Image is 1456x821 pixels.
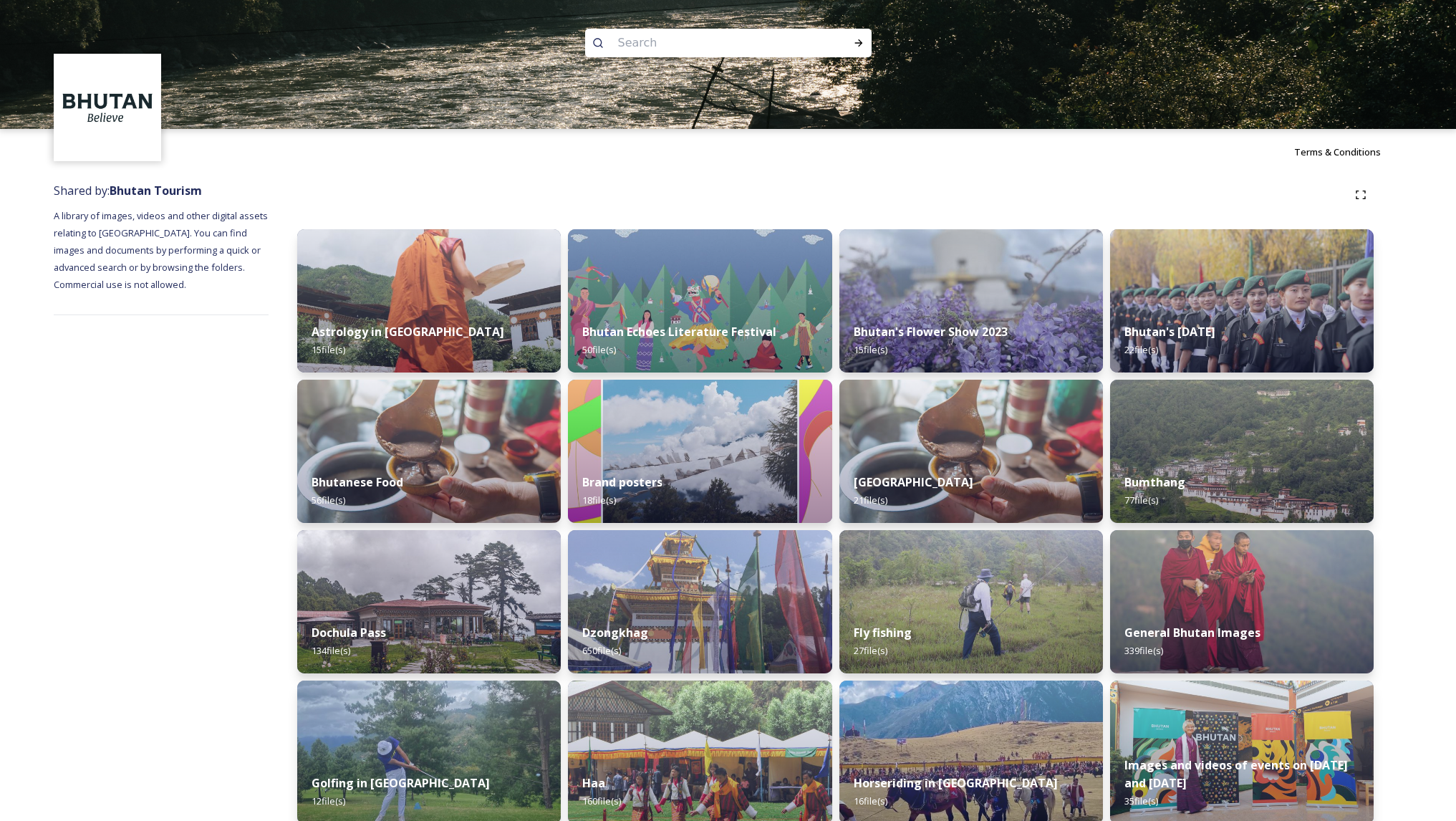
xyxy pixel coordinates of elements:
[1124,324,1215,340] strong: Bhutan's [DATE]
[110,183,202,198] strong: Bhutan Tourism
[568,229,831,373] img: Bhutan%2520Echoes7.jpg
[582,644,621,657] span: 650 file(s)
[312,324,504,340] strong: Astrology in [GEOGRAPHIC_DATA]
[1110,530,1374,673] img: MarcusWestbergBhutanHiRes-23.jpg
[568,530,831,673] img: Festival%2520Header.jpg
[839,530,1103,673] img: by%2520Ugyen%2520Wangchuk14.JPG
[312,775,490,791] strong: Golfing in [GEOGRAPHIC_DATA]
[582,324,776,340] strong: Bhutan Echoes Literature Festival
[1124,757,1348,791] strong: Images and videos of events on [DATE] and [DATE]
[854,474,973,490] strong: [GEOGRAPHIC_DATA]
[312,343,345,356] span: 15 file(s)
[854,794,887,807] span: 16 file(s)
[312,644,350,657] span: 134 file(s)
[582,474,662,490] strong: Brand posters
[297,530,561,673] img: 2022-10-01%252011.41.43.jpg
[582,343,616,356] span: 50 file(s)
[582,625,648,640] strong: Dzongkhag
[54,183,202,198] span: Shared by:
[1110,380,1374,523] img: Bumthang%2520180723%2520by%2520Amp%2520Sripimanwat-20.jpg
[1124,644,1163,657] span: 339 file(s)
[1124,474,1185,490] strong: Bumthang
[1124,794,1158,807] span: 35 file(s)
[312,474,403,490] strong: Bhutanese Food
[312,625,386,640] strong: Dochula Pass
[839,380,1103,523] img: Bumdeling%2520090723%2520by%2520Amp%2520Sripimanwat-4%25202.jpg
[312,494,345,506] span: 56 file(s)
[854,775,1058,791] strong: Horseriding in [GEOGRAPHIC_DATA]
[854,494,887,506] span: 21 file(s)
[1294,145,1381,158] span: Terms & Conditions
[54,209,270,291] span: A library of images, videos and other digital assets relating to [GEOGRAPHIC_DATA]. You can find ...
[839,229,1103,373] img: Bhutan%2520Flower%2520Show2.jpg
[56,56,160,160] img: BT_Logo_BB_Lockup_CMYK_High%2520Res.jpg
[582,794,621,807] span: 160 file(s)
[582,775,605,791] strong: Haa
[854,644,887,657] span: 27 file(s)
[568,380,831,523] img: Bhutan_Believe_800_1000_4.jpg
[854,343,887,356] span: 15 file(s)
[297,229,561,373] img: _SCH1465.jpg
[312,794,345,807] span: 12 file(s)
[1110,229,1374,373] img: Bhutan%2520National%2520Day10.jpg
[1124,494,1158,506] span: 77 file(s)
[1124,625,1260,640] strong: General Bhutan Images
[582,494,616,506] span: 18 file(s)
[1124,343,1158,356] span: 22 file(s)
[854,625,912,640] strong: Fly fishing
[297,380,561,523] img: Bumdeling%2520090723%2520by%2520Amp%2520Sripimanwat-4.jpg
[1294,143,1402,160] a: Terms & Conditions
[611,27,807,59] input: Search
[854,324,1008,340] strong: Bhutan's Flower Show 2023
